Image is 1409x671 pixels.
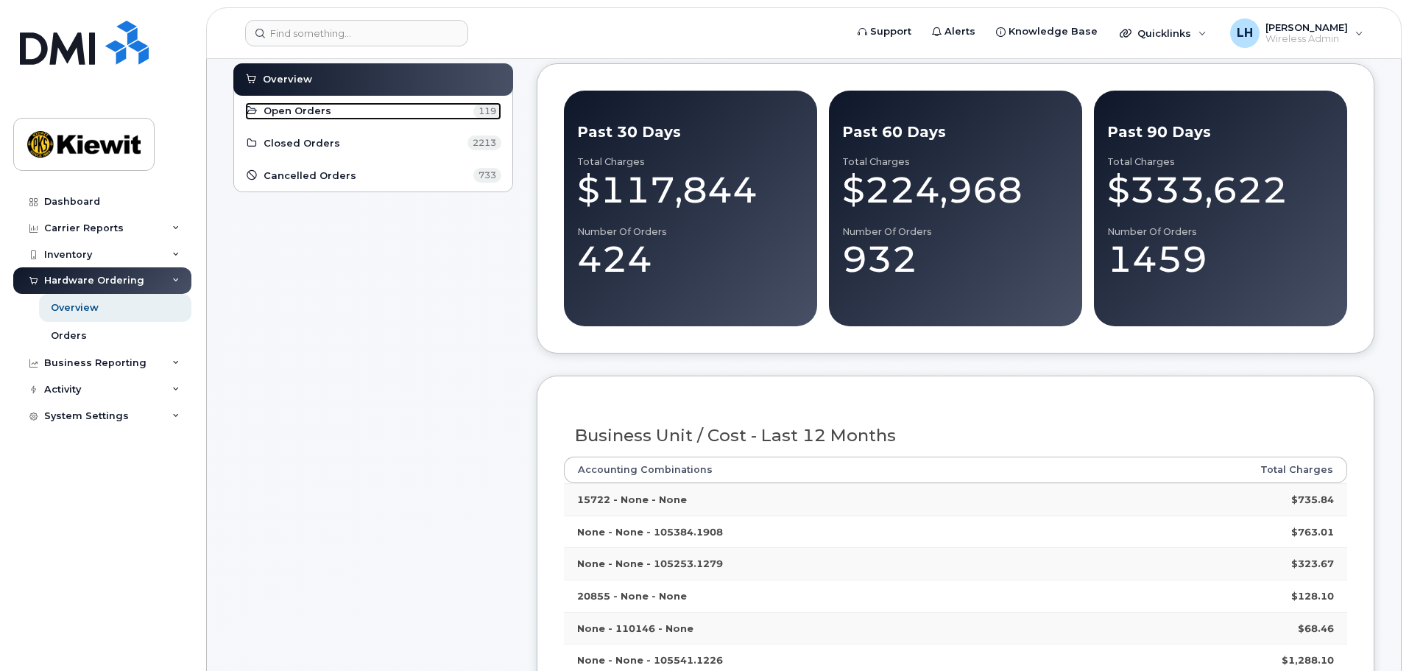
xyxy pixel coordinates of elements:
[245,135,501,152] a: Closed Orders 2213
[1137,27,1191,39] span: Quicklinks
[944,24,975,39] span: Alerts
[264,136,340,150] span: Closed Orders
[1059,457,1347,483] th: Total Charges
[1345,607,1398,660] iframe: Messenger Launcher
[842,226,1069,238] div: Number of Orders
[245,102,501,120] a: Open Orders 119
[244,71,502,88] a: Overview
[842,156,1069,168] div: Total Charges
[577,654,723,666] strong: None - None - 105541.1226
[1220,18,1374,48] div: Lamarcus Harris
[564,457,1059,483] th: Accounting Combinations
[1009,24,1098,39] span: Knowledge Base
[263,72,312,86] span: Overview
[1237,24,1253,42] span: LH
[467,136,501,150] span: 2213
[1265,21,1348,33] span: [PERSON_NAME]
[1107,168,1334,212] div: $333,622
[1107,156,1334,168] div: Total Charges
[842,122,1069,143] div: Past 60 Days
[473,104,501,119] span: 119
[1291,493,1334,505] strong: $735.84
[577,168,804,212] div: $117,844
[1291,558,1334,569] strong: $323.67
[473,168,501,183] span: 733
[1265,33,1348,45] span: Wireless Admin
[842,168,1069,212] div: $224,968
[1291,526,1334,538] strong: $763.01
[1107,226,1334,238] div: Number of Orders
[847,17,922,46] a: Support
[577,526,723,538] strong: None - None - 105384.1908
[922,17,986,46] a: Alerts
[842,237,1069,281] div: 932
[577,122,804,143] div: Past 30 Days
[264,104,331,118] span: Open Orders
[245,166,501,184] a: Cancelled Orders 733
[1291,590,1334,602] strong: $128.10
[1298,622,1334,634] strong: $68.46
[577,622,693,634] strong: None - 110146 - None
[577,558,723,569] strong: None - None - 105253.1279
[1107,122,1334,143] div: Past 90 Days
[1109,18,1217,48] div: Quicklinks
[245,20,468,46] input: Find something...
[264,169,356,183] span: Cancelled Orders
[577,156,804,168] div: Total Charges
[1107,237,1334,281] div: 1459
[986,17,1108,46] a: Knowledge Base
[577,237,804,281] div: 424
[577,590,687,602] strong: 20855 - None - None
[870,24,911,39] span: Support
[577,226,804,238] div: Number of Orders
[577,493,687,505] strong: 15722 - None - None
[575,426,1337,445] h3: Business Unit / Cost - Last 12 Months
[1282,654,1334,666] strong: $1,288.10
